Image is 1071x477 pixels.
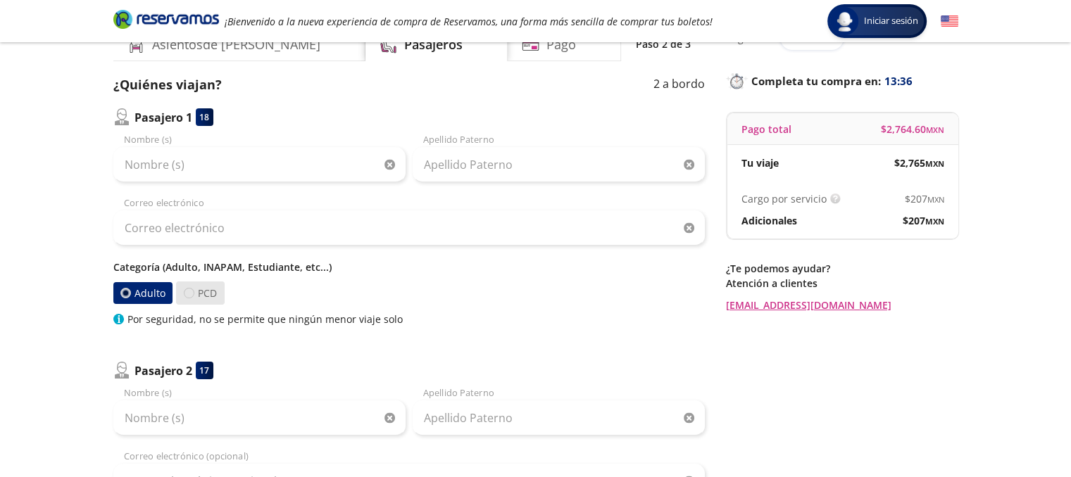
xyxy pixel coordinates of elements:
[903,213,944,228] span: $ 207
[884,73,913,89] span: 13:36
[925,158,944,169] small: MXN
[989,395,1057,463] iframe: Messagebird Livechat Widget
[113,8,219,34] a: Brand Logo
[741,155,779,170] p: Tu viaje
[741,122,791,136] p: Pago total
[741,191,827,206] p: Cargo por servicio
[741,213,797,228] p: Adicionales
[726,71,958,91] p: Completa tu compra en :
[113,8,219,30] i: Brand Logo
[858,14,924,28] span: Iniciar sesión
[404,35,463,54] h4: Pasajeros
[726,298,958,312] a: [EMAIL_ADDRESS][DOMAIN_NAME]
[894,155,944,170] span: $ 2,765
[653,75,705,94] p: 2 a bordo
[636,37,691,51] p: Paso 2 de 3
[113,210,705,246] input: Correo electrónico
[175,281,225,305] label: PCD
[546,35,576,54] h4: Pago
[127,312,403,326] p: Por seguridad, no se permite que ningún menor viaje solo
[726,276,958,291] p: Atención a clientes
[113,260,705,274] p: Categoría (Adulto, INAPAM, Estudiante, etc...)
[413,147,705,182] input: Apellido Paterno
[134,109,192,126] p: Pasajero 1
[881,122,944,136] span: $ 2,764.60
[113,75,222,94] p: ¿Quiénes viajan?
[905,191,944,206] span: $ 207
[152,35,320,54] h4: Asientos de [PERSON_NAME]
[134,362,192,379] p: Pasajero 2
[941,13,958,30] button: English
[413,400,705,435] input: Apellido Paterno
[113,400,406,435] input: Nombre (s)
[113,147,406,182] input: Nombre (s)
[112,281,174,304] label: Adulto
[196,362,213,379] div: 17
[926,125,944,135] small: MXN
[726,261,958,276] p: ¿Te podemos ayudar?
[927,194,944,205] small: MXN
[196,108,213,126] div: 18
[225,15,713,28] em: ¡Bienvenido a la nueva experiencia de compra de Reservamos, una forma más sencilla de comprar tus...
[925,216,944,227] small: MXN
